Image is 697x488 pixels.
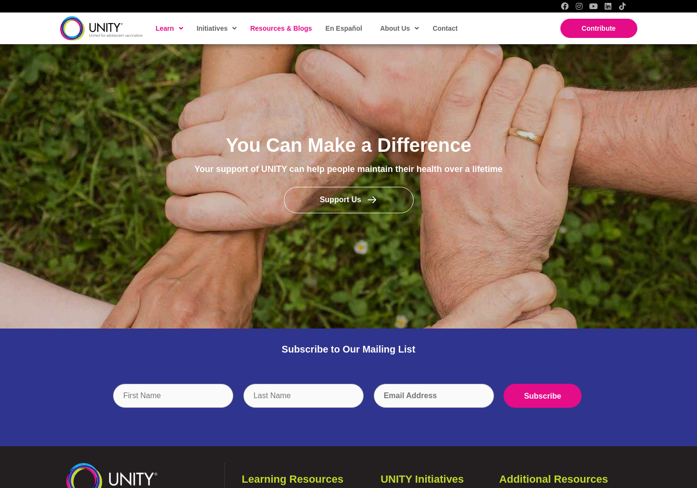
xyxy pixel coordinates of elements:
span: Contribute [582,24,616,32]
span: You Can Make a Difference [226,134,471,156]
a: About Us [375,17,423,39]
span: Subscribe to Our Mailing List [282,344,416,354]
a: YouTube [590,2,597,10]
img: unity-logo-dark [60,16,143,40]
span: About Us [380,21,419,36]
span: Additional Resources [499,473,608,485]
a: Contact [428,17,461,39]
a: Contribute [560,19,637,38]
a: LinkedIn [604,2,612,10]
a: Facebook [561,2,569,10]
a: En Español [321,17,366,39]
span: Learn [156,21,183,36]
span: Resources & Blogs [250,24,312,32]
a: TikTok [619,2,626,10]
input: Last Name [243,384,364,408]
span: Support Us [320,195,361,204]
span: Initiatives [197,21,237,36]
input: Subscribe [504,384,581,408]
input: Email Address [374,384,494,408]
span: Contact [432,24,457,32]
a: Instagram [575,2,583,10]
p: Your support of UNITY can help people maintain their health over a lifetime [172,161,526,177]
span: En Español [326,24,362,32]
a: Support Us [284,187,414,213]
span: Learning Resources [242,473,344,485]
input: First Name [113,384,233,408]
a: Resources & Blogs [245,17,316,39]
span: UNITY Initiatives [380,473,464,485]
